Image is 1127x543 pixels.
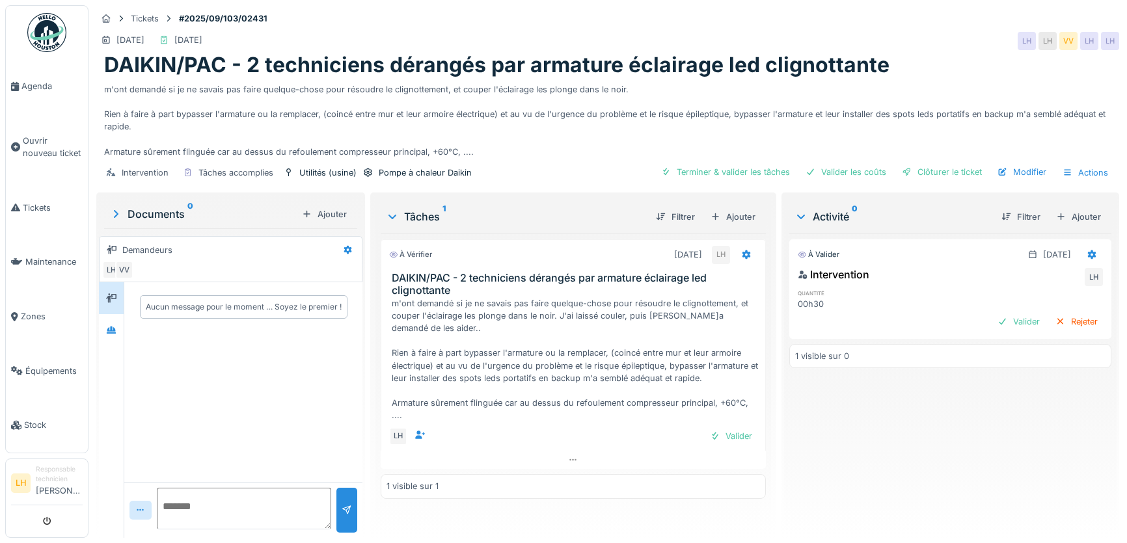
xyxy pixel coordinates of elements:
div: Valider [705,427,757,445]
div: Demandeurs [122,244,172,256]
div: m'ont demandé si je ne savais pas faire quelque-chose pour résoudre le clignottement, et couper l... [392,297,760,422]
div: [DATE] [174,34,202,46]
div: [DATE] [674,248,702,261]
div: Filtrer [996,208,1046,226]
h1: DAIKIN/PAC - 2 techniciens dérangés par armature éclairage led clignottante [104,53,889,77]
div: 1 visible sur 1 [387,480,439,492]
div: VV [115,261,133,279]
div: LH [1080,32,1098,50]
div: Tâches [386,209,645,224]
div: Valider [992,313,1045,330]
div: Actions [1057,163,1114,182]
a: Maintenance [6,235,88,289]
div: LH [1018,32,1036,50]
li: LH [11,473,31,493]
div: LH [712,246,730,264]
div: LH [1101,32,1119,50]
div: LH [1039,32,1057,50]
div: 00h30 [798,298,897,310]
div: Clôturer le ticket [897,163,987,181]
span: Équipements [25,365,83,377]
li: [PERSON_NAME] [36,464,83,502]
div: Filtrer [651,208,700,226]
div: Rejeter [1050,313,1103,330]
a: Zones [6,289,88,344]
div: LH [1085,268,1103,286]
div: À vérifier [389,249,432,260]
span: Agenda [21,80,83,92]
h6: quantité [798,289,897,297]
div: LH [102,261,120,279]
a: Stock [6,398,88,453]
div: Aucun message pour le moment … Soyez le premier ! [146,301,342,313]
a: Ouvrir nouveau ticket [6,114,88,181]
div: LH [389,427,407,445]
div: Documents [109,206,297,222]
strong: #2025/09/103/02431 [174,12,273,25]
a: Tickets [6,181,88,235]
div: Intervention [798,267,869,282]
sup: 1 [442,209,446,224]
div: Activité [794,209,991,224]
div: Pompe à chaleur Daikin [379,166,472,179]
img: Badge_color-CXgf-gQk.svg [27,13,66,52]
div: Utilités (usine) [299,166,357,179]
span: Tickets [23,202,83,214]
a: Équipements [6,344,88,399]
div: Ajouter [705,208,761,226]
div: À valider [798,249,839,260]
a: LH Responsable technicien[PERSON_NAME] [11,464,83,505]
div: Tâches accomplies [198,166,273,179]
div: [DATE] [1043,248,1071,261]
div: Terminer & valider les tâches [656,163,795,181]
div: 1 visible sur 0 [795,350,849,362]
sup: 0 [852,209,858,224]
div: Modifier [992,163,1052,181]
a: Agenda [6,59,88,114]
div: Tickets [131,12,159,25]
sup: 0 [187,206,193,222]
div: Responsable technicien [36,464,83,484]
div: m'ont demandé si je ne savais pas faire quelque-chose pour résoudre le clignottement, et couper l... [104,78,1111,158]
span: Zones [21,310,83,323]
div: [DATE] [116,34,144,46]
div: Ajouter [297,205,352,223]
span: Ouvrir nouveau ticket [23,135,83,159]
div: Valider les coûts [800,163,891,181]
div: VV [1059,32,1078,50]
span: Maintenance [25,256,83,268]
h3: DAIKIN/PAC - 2 techniciens dérangés par armature éclairage led clignottante [392,272,760,297]
div: Ajouter [1051,208,1106,226]
div: Intervention [122,166,169,179]
span: Stock [24,419,83,431]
